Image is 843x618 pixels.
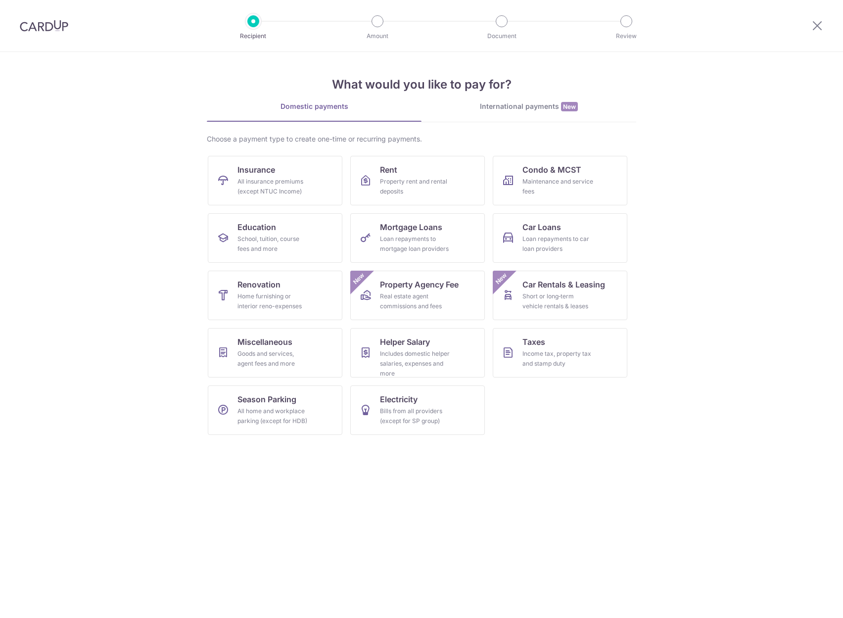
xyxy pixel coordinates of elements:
[380,234,451,254] div: Loan repayments to mortgage loan providers
[208,271,342,320] a: RenovationHome furnishing or interior reno-expenses
[380,164,397,176] span: Rent
[465,31,538,41] p: Document
[522,291,594,311] div: Short or long‑term vehicle rentals & leases
[237,406,309,426] div: All home and workplace parking (except for HDB)
[237,177,309,196] div: All insurance premiums (except NTUC Income)
[380,336,430,348] span: Helper Salary
[350,271,485,320] a: Property Agency FeeReal estate agent commissions and feesNew
[207,134,636,144] div: Choose a payment type to create one-time or recurring payments.
[780,588,833,613] iframe: Opens a widget where you can find more information
[522,177,594,196] div: Maintenance and service fees
[20,20,68,32] img: CardUp
[351,271,367,287] span: New
[522,234,594,254] div: Loan repayments to car loan providers
[237,164,275,176] span: Insurance
[380,393,418,405] span: Electricity
[350,213,485,263] a: Mortgage LoansLoan repayments to mortgage loan providers
[237,279,281,290] span: Renovation
[237,349,309,369] div: Goods and services, agent fees and more
[208,213,342,263] a: EducationSchool, tuition, course fees and more
[380,177,451,196] div: Property rent and rental deposits
[237,393,296,405] span: Season Parking
[207,101,421,111] div: Domestic payments
[380,291,451,311] div: Real estate agent commissions and fees
[522,164,581,176] span: Condo & MCST
[493,271,510,287] span: New
[561,102,578,111] span: New
[207,76,636,94] h4: What would you like to pay for?
[217,31,290,41] p: Recipient
[341,31,414,41] p: Amount
[380,349,451,379] div: Includes domestic helper salaries, expenses and more
[493,271,627,320] a: Car Rentals & LeasingShort or long‑term vehicle rentals & leasesNew
[522,279,605,290] span: Car Rentals & Leasing
[380,279,459,290] span: Property Agency Fee
[237,234,309,254] div: School, tuition, course fees and more
[237,291,309,311] div: Home furnishing or interior reno-expenses
[350,156,485,205] a: RentProperty rent and rental deposits
[208,156,342,205] a: InsuranceAll insurance premiums (except NTUC Income)
[493,328,627,378] a: TaxesIncome tax, property tax and stamp duty
[208,385,342,435] a: Season ParkingAll home and workplace parking (except for HDB)
[421,101,636,112] div: International payments
[380,221,442,233] span: Mortgage Loans
[350,385,485,435] a: ElectricityBills from all providers (except for SP group)
[237,221,276,233] span: Education
[493,213,627,263] a: Car LoansLoan repayments to car loan providers
[208,328,342,378] a: MiscellaneousGoods and services, agent fees and more
[237,336,292,348] span: Miscellaneous
[522,221,561,233] span: Car Loans
[522,349,594,369] div: Income tax, property tax and stamp duty
[522,336,545,348] span: Taxes
[590,31,663,41] p: Review
[350,328,485,378] a: Helper SalaryIncludes domestic helper salaries, expenses and more
[380,406,451,426] div: Bills from all providers (except for SP group)
[493,156,627,205] a: Condo & MCSTMaintenance and service fees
